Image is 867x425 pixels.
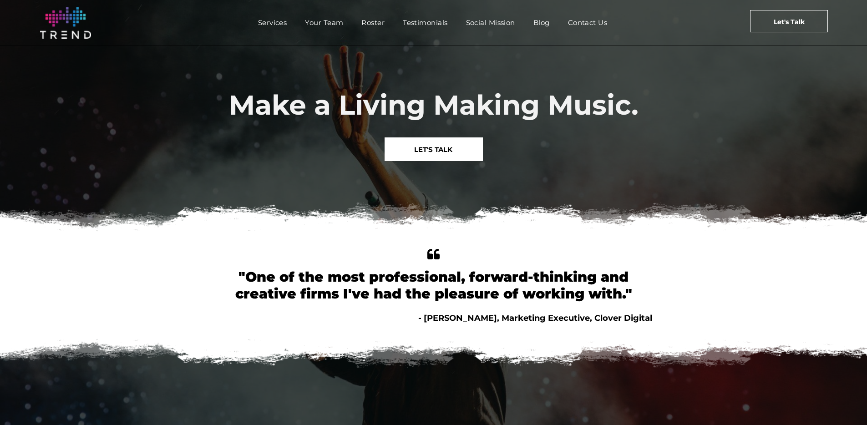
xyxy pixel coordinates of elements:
[750,10,828,32] a: Let's Talk
[394,16,456,29] a: Testimonials
[774,10,805,33] span: Let's Talk
[418,313,652,323] span: - [PERSON_NAME], Marketing Executive, Clover Digital
[352,16,394,29] a: Roster
[40,7,91,39] img: logo
[524,16,559,29] a: Blog
[235,268,632,302] font: "One of the most professional, forward-thinking and creative firms I've had the pleasure of worki...
[296,16,352,29] a: Your Team
[385,137,483,161] a: LET'S TALK
[229,88,639,121] span: Make a Living Making Music.
[414,138,452,161] span: LET'S TALK
[457,16,524,29] a: Social Mission
[559,16,617,29] a: Contact Us
[249,16,296,29] a: Services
